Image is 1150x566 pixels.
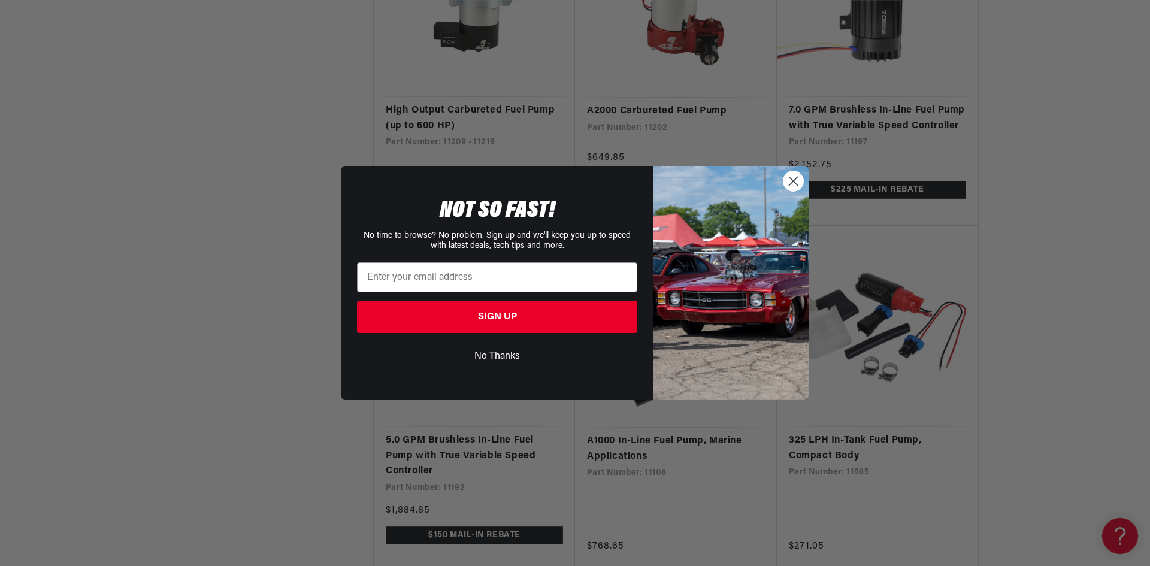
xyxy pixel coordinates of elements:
[653,166,809,399] img: 85cdd541-2605-488b-b08c-a5ee7b438a35.jpeg
[357,345,637,368] button: No Thanks
[357,262,637,292] input: Enter your email address
[357,301,637,333] button: SIGN UP
[783,171,804,192] button: Close dialog
[364,231,631,250] span: No time to browse? No problem. Sign up and we'll keep you up to speed with latest deals, tech tip...
[440,199,555,223] span: NOT SO FAST!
